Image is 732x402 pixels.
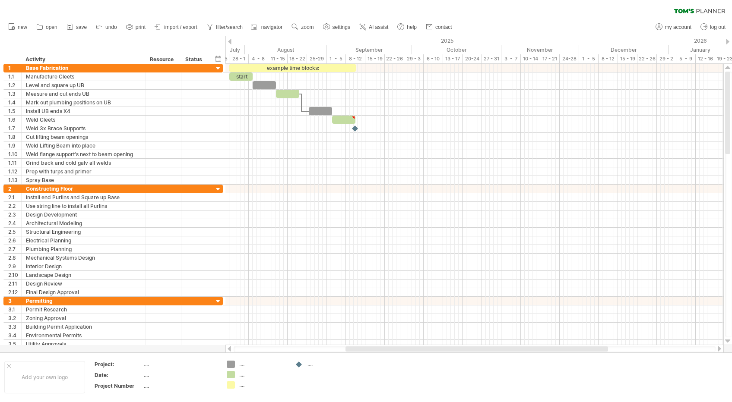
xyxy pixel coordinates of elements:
[698,22,728,33] a: log out
[8,236,21,245] div: 2.6
[307,361,355,368] div: ....
[8,107,21,115] div: 1.5
[229,64,356,72] div: example time blocks:
[289,22,316,33] a: zoom
[76,24,87,30] span: save
[26,210,141,219] div: Design Development
[8,176,21,184] div: 1.13
[501,45,579,54] div: November 2025
[696,54,715,63] div: 12 - 16
[8,219,21,227] div: 2.4
[395,22,419,33] a: help
[34,22,60,33] a: open
[95,371,142,379] div: Date:
[239,361,286,368] div: ....
[26,340,141,348] div: Utility Approvals
[404,54,424,63] div: 29 - 3
[443,54,463,63] div: 13 - 17
[301,24,314,30] span: zoom
[18,24,27,30] span: new
[385,54,404,63] div: 22 - 26
[26,176,141,184] div: Spray Base
[124,22,148,33] a: print
[653,22,694,33] a: my account
[26,124,141,132] div: Weld 3x Brace Supports
[26,271,141,279] div: Landscape Design
[365,54,385,63] div: 15 - 19
[26,81,141,89] div: Level and square up UB
[64,22,89,33] a: save
[94,22,120,33] a: undo
[4,361,85,393] div: Add your own logo
[560,54,579,63] div: 24-28
[25,55,141,64] div: Activity
[346,54,365,63] div: 8 - 12
[26,116,141,124] div: Weld Cleets
[8,193,21,201] div: 2.1
[288,54,307,63] div: 18 - 22
[152,22,200,33] a: import / export
[26,185,141,193] div: Constructing Floor
[8,331,21,339] div: 3.4
[26,150,141,158] div: Weld flange support's next to beam opening
[579,54,599,63] div: 1 - 5
[144,371,216,379] div: ....
[8,150,21,158] div: 1.10
[8,245,21,253] div: 2.7
[710,24,726,30] span: log out
[185,55,204,64] div: Status
[333,24,350,30] span: settings
[8,116,21,124] div: 1.6
[424,22,455,33] a: contact
[8,90,21,98] div: 1.3
[407,24,417,30] span: help
[665,24,691,30] span: my account
[245,45,326,54] div: August 2025
[26,228,141,236] div: Structural Engineering
[8,280,21,288] div: 2.11
[26,159,141,167] div: Grind back and cold galv all welds
[26,167,141,176] div: Prep with turps and primer
[579,45,669,54] div: December 2025
[412,45,501,54] div: October 2025
[229,54,249,63] div: 28 - 1
[501,54,521,63] div: 3 - 7
[540,54,560,63] div: 17 - 21
[216,24,243,30] span: filter/search
[144,361,216,368] div: ....
[8,141,21,150] div: 1.9
[307,54,326,63] div: 25-29
[435,24,452,30] span: contact
[26,236,141,245] div: Electrical Planning
[268,54,288,63] div: 11 - 15
[144,382,216,389] div: ....
[26,193,141,201] div: Install end Purlins and Square up Base
[26,98,141,107] div: Mark out plumbing positions on UB
[26,331,141,339] div: Environmental Permits
[321,22,353,33] a: settings
[26,202,141,210] div: Use string line to install all Purlins
[26,107,141,115] div: Install UB ends X4
[8,167,21,176] div: 1.12
[369,24,388,30] span: AI assist
[250,22,285,33] a: navigator
[26,280,141,288] div: Design Review
[8,64,21,72] div: 1
[8,323,21,331] div: 3.3
[249,54,268,63] div: 4 - 8
[26,219,141,227] div: Architectural Modeling
[26,254,141,262] div: Mechanical Systems Design
[326,54,346,63] div: 1 - 5
[26,90,141,98] div: Measure and cut ends UB
[8,314,21,322] div: 3.2
[26,64,141,72] div: Base Fabrication
[637,54,657,63] div: 22 - 26
[8,305,21,314] div: 3.1
[26,245,141,253] div: Plumbing Planning
[26,72,141,81] div: Manufacture Cleets
[8,159,21,167] div: 1.11
[26,288,141,296] div: Final Design Approval
[8,72,21,81] div: 1.1
[676,54,696,63] div: 5 - 9
[105,24,117,30] span: undo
